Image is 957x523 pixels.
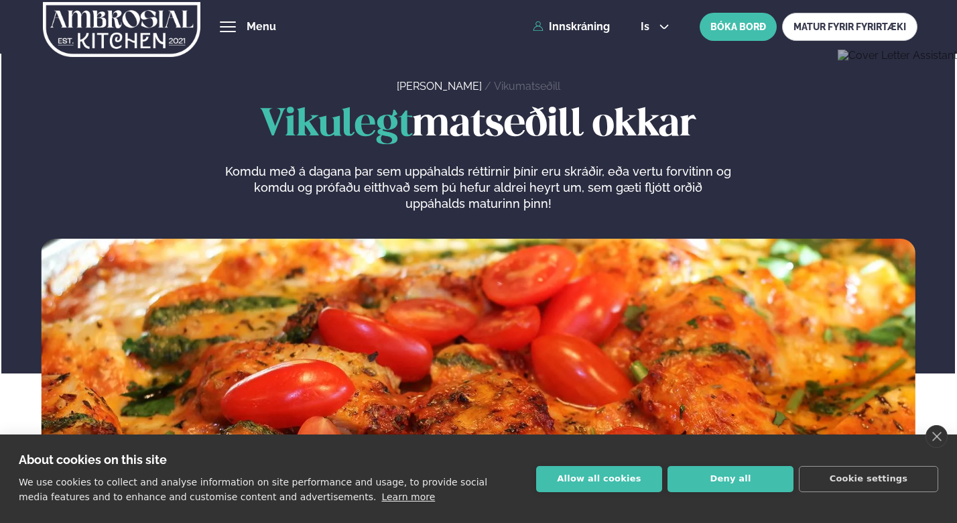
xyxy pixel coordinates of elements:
button: hamburger [220,19,236,35]
a: Innskráning [533,21,610,33]
button: Cookie settings [799,466,938,492]
strong: About cookies on this site [19,453,167,467]
button: Open Cover Letter Assistant [838,50,957,62]
img: logo [42,2,201,57]
a: Learn more [381,491,435,502]
button: BÓKA BORÐ [700,13,777,41]
button: Deny all [667,466,793,492]
a: [PERSON_NAME] [397,80,482,93]
button: is [630,21,680,32]
p: Komdu með á dagana þar sem uppáhalds réttirnir þínir eru skráðir, eða vertu forvitinn og komdu og... [225,164,732,212]
a: Vikumatseðill [494,80,560,93]
h1: matseðill okkar [41,105,915,148]
span: / [485,80,494,93]
a: MATUR FYRIR FYRIRTÆKI [782,13,917,41]
a: close [926,425,948,448]
p: We use cookies to collect and analyse information on site performance and usage, to provide socia... [19,477,487,502]
button: Allow all cookies [536,466,662,492]
span: is [641,21,653,32]
span: Vikulegt [260,107,412,143]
